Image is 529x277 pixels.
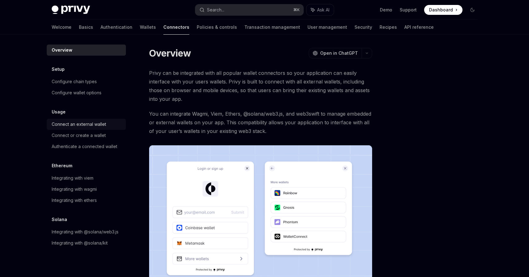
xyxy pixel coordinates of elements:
h1: Overview [149,48,191,59]
a: Configure wallet options [47,87,126,98]
a: Basics [79,20,93,35]
a: Integrating with @solana/kit [47,237,126,249]
span: Open in ChatGPT [320,50,358,56]
div: Configure wallet options [52,89,101,96]
h5: Ethereum [52,162,72,169]
div: Integrating with @solana/web3.js [52,228,118,236]
a: Wallets [140,20,156,35]
a: API reference [404,20,434,35]
h5: Setup [52,66,65,73]
div: Connect or create a wallet [52,132,106,139]
a: User management [308,20,347,35]
div: Authenticate a connected wallet [52,143,117,150]
span: You can integrate Wagmi, Viem, Ethers, @solana/web3.js, and web3swift to manage embedded or exter... [149,109,372,135]
a: Integrating with wagmi [47,184,126,195]
h5: Usage [52,108,66,116]
span: Dashboard [429,7,453,13]
button: Search...⌘K [195,4,303,15]
a: Policies & controls [197,20,237,35]
button: Ask AI [307,4,334,15]
div: Search... [207,6,224,14]
button: Open in ChatGPT [309,48,362,58]
a: Recipes [380,20,397,35]
a: Connectors [163,20,189,35]
a: Transaction management [244,20,300,35]
span: Ask AI [317,7,329,13]
a: Integrating with viem [47,173,126,184]
a: Welcome [52,20,71,35]
div: Integrating with viem [52,174,93,182]
a: Dashboard [424,5,462,15]
a: Security [355,20,372,35]
a: Authentication [101,20,132,35]
a: Demo [380,7,392,13]
div: Integrating with wagmi [52,185,97,193]
div: Integrating with @solana/kit [52,239,108,247]
a: Integrating with @solana/web3.js [47,226,126,237]
a: Overview [47,45,126,56]
h5: Solana [52,216,67,223]
div: Integrating with ethers [52,197,97,204]
a: Authenticate a connected wallet [47,141,126,152]
span: ⌘ K [293,7,300,12]
a: Connect or create a wallet [47,130,126,141]
img: dark logo [52,6,90,14]
div: Configure chain types [52,78,97,85]
button: Toggle dark mode [467,5,477,15]
a: Connect an external wallet [47,119,126,130]
a: Integrating with ethers [47,195,126,206]
a: Configure chain types [47,76,126,87]
span: Privy can be integrated with all popular wallet connectors so your application can easily interfa... [149,69,372,103]
a: Support [400,7,417,13]
div: Connect an external wallet [52,121,106,128]
div: Overview [52,46,72,54]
